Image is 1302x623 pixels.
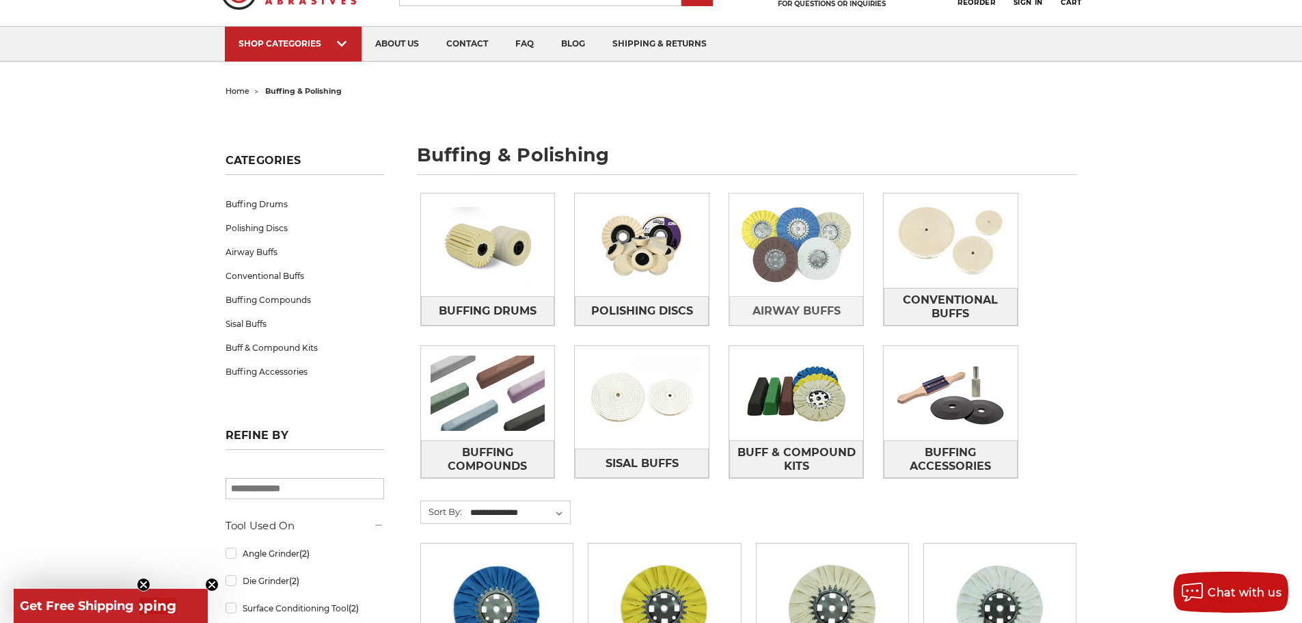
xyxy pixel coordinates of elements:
a: Buffing Accessories [884,440,1018,478]
span: Buffing Drums [439,300,537,323]
a: contact [433,27,502,62]
span: Chat with us [1208,586,1281,599]
img: Sisal Buffs [575,350,709,445]
a: home [226,86,249,96]
span: Sisal Buffs [606,452,679,475]
a: Conventional Buffs [884,288,1018,326]
div: Get Free ShippingClose teaser [14,589,139,623]
img: Polishing Discs [575,198,709,292]
div: Get Free ShippingClose teaser [14,589,208,623]
a: shipping & returns [599,27,720,62]
a: Buff & Compound Kits [226,336,384,360]
img: Airway Buffs [729,198,863,292]
a: Polishing Discs [575,296,709,326]
a: Buffing Drums [226,192,384,216]
h1: buffing & polishing [417,146,1077,175]
img: Buffing Drums [421,198,555,292]
button: Chat with us [1174,572,1288,613]
span: Buffing Accessories [884,441,1017,478]
a: Buffing Compounds [421,440,555,478]
a: Buffing Compounds [226,288,384,312]
a: Sisal Buffs [226,312,384,336]
span: Buff & Compound Kits [730,441,863,478]
a: Surface Conditioning Tool [226,596,384,620]
img: Conventional Buffs [884,194,1018,288]
a: faq [502,27,547,62]
a: Die Grinder [226,569,384,593]
a: about us [362,27,433,62]
img: Buffing Compounds [421,346,555,440]
h5: Categories [226,154,384,175]
a: Airway Buffs [226,240,384,264]
a: Sisal Buffs [575,449,709,478]
a: Buffing Drums [421,296,555,326]
a: Angle Grinder [226,542,384,566]
span: Conventional Buffs [884,289,1017,326]
h5: Refine by [226,429,384,450]
a: Conventional Buffs [226,264,384,288]
a: blog [547,27,599,62]
select: Sort By: [468,503,570,523]
a: Airway Buffs [729,296,863,326]
a: Buff & Compound Kits [729,440,863,478]
a: Buffing Accessories [226,360,384,384]
span: (2) [299,548,310,559]
div: SHOP CATEGORIES [239,38,348,49]
a: Polishing Discs [226,216,384,240]
button: Close teaser [137,578,150,592]
span: buffing & polishing [265,86,342,96]
span: Get Free Shipping [20,598,134,613]
span: (2) [289,576,299,586]
h5: Tool Used On [226,518,384,534]
span: Polishing Discs [591,300,693,323]
label: Sort By: [421,501,462,522]
span: Airway Buffs [752,300,841,323]
button: Close teaser [205,578,219,592]
span: (2) [349,603,359,613]
span: Buffing Compounds [422,441,554,478]
img: Buff & Compound Kits [729,346,863,440]
img: Buffing Accessories [884,346,1018,440]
